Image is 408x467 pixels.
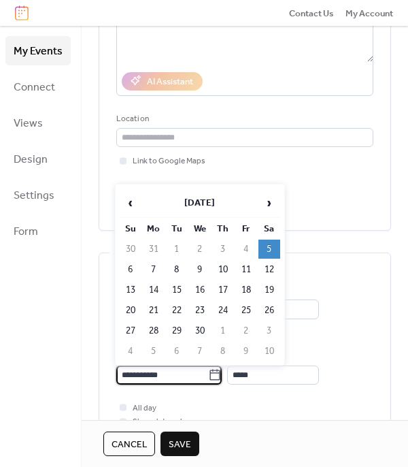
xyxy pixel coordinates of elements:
[189,219,211,238] th: We
[189,260,211,279] td: 9
[112,438,147,451] span: Cancel
[133,415,186,429] span: Show date only
[166,280,188,300] td: 15
[5,216,71,246] a: Form
[258,260,280,279] td: 12
[235,301,257,320] td: 25
[14,221,38,242] span: Form
[212,280,234,300] td: 17
[212,301,234,320] td: 24
[166,301,188,320] td: 22
[143,342,165,361] td: 5
[120,219,141,238] th: Su
[235,280,257,300] td: 18
[120,240,141,259] td: 30
[143,219,165,238] th: Mo
[235,321,257,340] td: 2
[14,113,43,134] span: Views
[15,5,29,20] img: logo
[5,144,71,174] a: Design
[103,432,155,456] button: Cancel
[235,342,257,361] td: 9
[120,189,141,216] span: ‹
[116,112,371,126] div: Location
[133,402,156,415] span: All day
[189,342,211,361] td: 7
[143,240,165,259] td: 31
[345,6,393,20] a: My Account
[133,155,205,168] span: Link to Google Maps
[143,260,165,279] td: 7
[120,321,141,340] td: 27
[212,219,234,238] th: Th
[5,180,71,210] a: Settings
[258,301,280,320] td: 26
[14,185,54,206] span: Settings
[258,219,280,238] th: Sa
[169,438,191,451] span: Save
[235,260,257,279] td: 11
[120,280,141,300] td: 13
[189,240,211,259] td: 2
[258,321,280,340] td: 3
[212,321,234,340] td: 1
[259,189,279,216] span: ›
[120,342,141,361] td: 4
[14,41,63,62] span: My Events
[143,301,165,320] td: 21
[212,240,234,259] td: 3
[258,342,280,361] td: 10
[166,321,188,340] td: 29
[258,280,280,300] td: 19
[235,240,257,259] td: 4
[166,240,188,259] td: 1
[14,77,55,98] span: Connect
[5,108,71,138] a: Views
[258,240,280,259] td: 5
[235,219,257,238] th: Fr
[166,260,188,279] td: 8
[345,7,393,20] span: My Account
[143,189,257,218] th: [DATE]
[166,342,188,361] td: 6
[5,36,71,65] a: My Events
[143,280,165,300] td: 14
[289,7,334,20] span: Contact Us
[120,301,141,320] td: 20
[14,149,48,170] span: Design
[189,321,211,340] td: 30
[160,432,199,456] button: Save
[212,342,234,361] td: 8
[120,260,141,279] td: 6
[212,260,234,279] td: 10
[289,6,334,20] a: Contact Us
[166,219,188,238] th: Tu
[189,280,211,300] td: 16
[143,321,165,340] td: 28
[189,301,211,320] td: 23
[5,72,71,101] a: Connect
